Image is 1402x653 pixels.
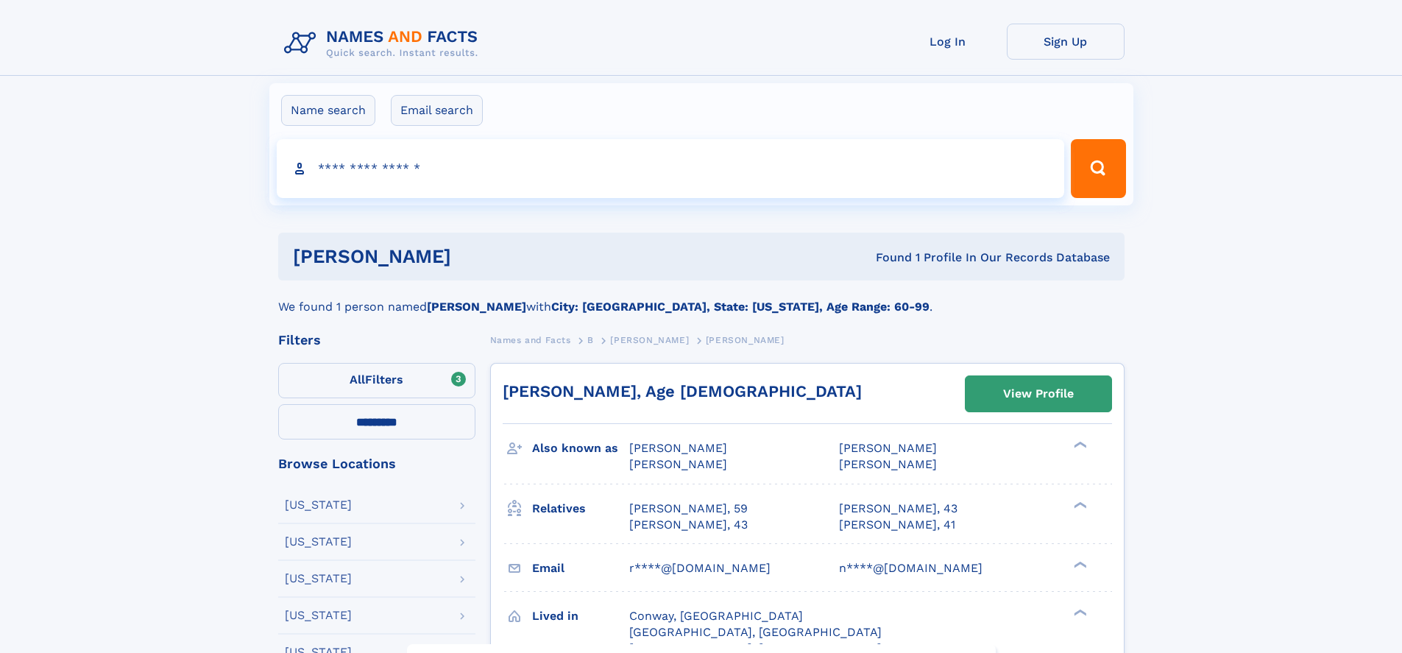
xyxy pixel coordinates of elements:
[629,457,727,471] span: [PERSON_NAME]
[391,95,483,126] label: Email search
[277,139,1065,198] input: search input
[278,333,475,347] div: Filters
[293,247,664,266] h1: [PERSON_NAME]
[1070,500,1088,509] div: ❯
[889,24,1007,60] a: Log In
[532,496,629,521] h3: Relatives
[629,609,803,623] span: Conway, [GEOGRAPHIC_DATA]
[1071,139,1125,198] button: Search Button
[1070,440,1088,450] div: ❯
[587,331,594,349] a: B
[532,436,629,461] h3: Also known as
[427,300,526,314] b: [PERSON_NAME]
[350,373,365,386] span: All
[285,536,352,548] div: [US_STATE]
[278,280,1125,316] div: We found 1 person named with .
[629,625,882,639] span: [GEOGRAPHIC_DATA], [GEOGRAPHIC_DATA]
[610,335,689,345] span: [PERSON_NAME]
[285,499,352,511] div: [US_STATE]
[629,501,748,517] a: [PERSON_NAME], 59
[663,250,1110,266] div: Found 1 Profile In Our Records Database
[278,457,475,470] div: Browse Locations
[1003,377,1074,411] div: View Profile
[839,457,937,471] span: [PERSON_NAME]
[839,517,955,533] a: [PERSON_NAME], 41
[285,610,352,621] div: [US_STATE]
[503,382,862,400] a: [PERSON_NAME], Age [DEMOGRAPHIC_DATA]
[966,376,1111,412] a: View Profile
[1070,607,1088,617] div: ❯
[629,441,727,455] span: [PERSON_NAME]
[839,441,937,455] span: [PERSON_NAME]
[278,24,490,63] img: Logo Names and Facts
[278,363,475,398] label: Filters
[1070,560,1088,569] div: ❯
[281,95,375,126] label: Name search
[629,517,748,533] a: [PERSON_NAME], 43
[610,331,689,349] a: [PERSON_NAME]
[532,604,629,629] h3: Lived in
[551,300,930,314] b: City: [GEOGRAPHIC_DATA], State: [US_STATE], Age Range: 60-99
[587,335,594,345] span: B
[285,573,352,585] div: [US_STATE]
[839,501,957,517] a: [PERSON_NAME], 43
[532,556,629,581] h3: Email
[706,335,785,345] span: [PERSON_NAME]
[490,331,571,349] a: Names and Facts
[1007,24,1125,60] a: Sign Up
